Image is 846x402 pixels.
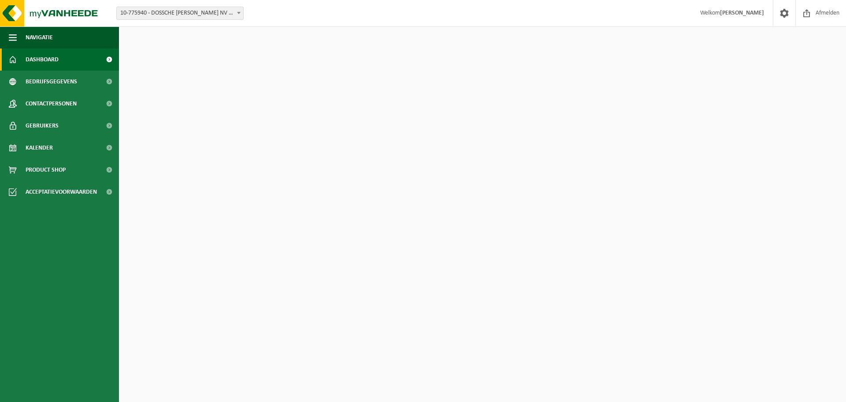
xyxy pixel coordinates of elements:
span: Acceptatievoorwaarden [26,181,97,203]
span: Contactpersonen [26,93,77,115]
span: Navigatie [26,26,53,49]
span: Product Shop [26,159,66,181]
span: Kalender [26,137,53,159]
span: Dashboard [26,49,59,71]
span: Gebruikers [26,115,59,137]
span: Bedrijfsgegevens [26,71,77,93]
span: 10-775940 - DOSSCHE MILLS NV - MERKSEM [116,7,244,20]
span: 10-775940 - DOSSCHE MILLS NV - MERKSEM [117,7,243,19]
strong: [PERSON_NAME] [720,10,764,16]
